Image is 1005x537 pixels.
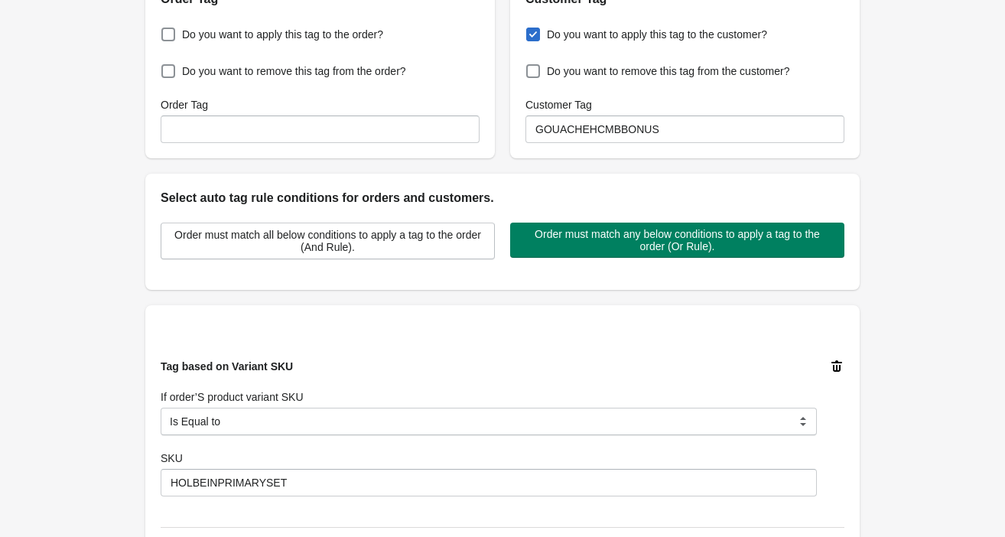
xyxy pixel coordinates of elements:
span: Tag based on Variant SKU [161,360,293,373]
button: Order must match any below conditions to apply a tag to the order (Or Rule). [510,223,844,258]
span: Do you want to apply this tag to the order? [182,27,383,42]
label: SKU [161,451,183,466]
span: Do you want to apply this tag to the customer? [547,27,767,42]
span: Do you want to remove this tag from the order? [182,63,406,79]
input: SKU [161,469,817,496]
label: Customer Tag [525,97,592,112]
span: Do you want to remove this tag from the customer? [547,63,789,79]
button: Order must match all below conditions to apply a tag to the order (And Rule). [161,223,495,259]
span: Order must match all below conditions to apply a tag to the order (And Rule). [174,229,482,253]
span: Order must match any below conditions to apply a tag to the order (Or Rule). [522,228,832,252]
label: Order Tag [161,97,208,112]
label: If order’S product variant SKU [161,389,304,405]
h2: Select auto tag rule conditions for orders and customers. [161,189,844,207]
